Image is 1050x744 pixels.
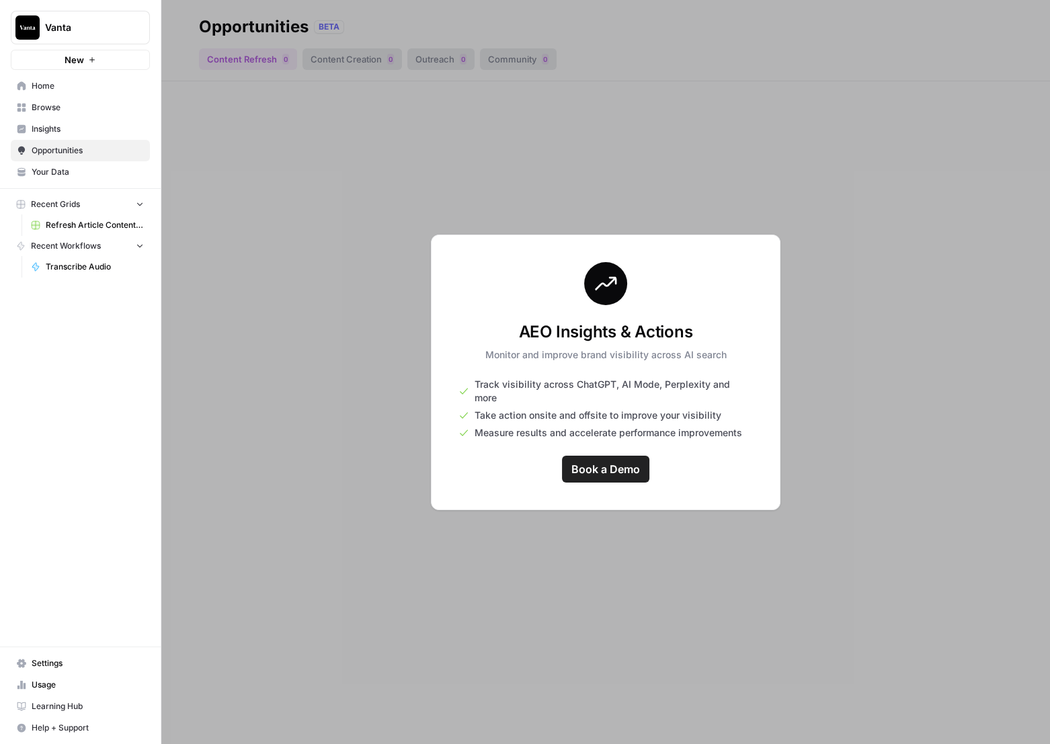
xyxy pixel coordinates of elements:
[32,722,144,734] span: Help + Support
[11,194,150,214] button: Recent Grids
[32,166,144,178] span: Your Data
[11,653,150,674] a: Settings
[32,144,144,157] span: Opportunities
[475,378,753,405] span: Track visibility across ChatGPT, AI Mode, Perplexity and more
[25,214,150,236] a: Refresh Article Content (+ Webinar Quotes)
[25,256,150,278] a: Transcribe Audio
[11,75,150,97] a: Home
[11,118,150,140] a: Insights
[11,674,150,696] a: Usage
[11,161,150,183] a: Your Data
[11,696,150,717] a: Learning Hub
[571,461,640,477] span: Book a Demo
[32,657,144,669] span: Settings
[11,97,150,118] a: Browse
[11,717,150,739] button: Help + Support
[32,80,144,92] span: Home
[485,348,727,362] p: Monitor and improve brand visibility across AI search
[65,53,84,67] span: New
[32,700,144,712] span: Learning Hub
[562,456,649,483] a: Book a Demo
[32,679,144,691] span: Usage
[11,11,150,44] button: Workspace: Vanta
[11,236,150,256] button: Recent Workflows
[15,15,40,40] img: Vanta Logo
[11,140,150,161] a: Opportunities
[485,321,727,343] h3: AEO Insights & Actions
[46,219,144,231] span: Refresh Article Content (+ Webinar Quotes)
[32,123,144,135] span: Insights
[31,198,80,210] span: Recent Grids
[31,240,101,252] span: Recent Workflows
[475,426,742,440] span: Measure results and accelerate performance improvements
[32,101,144,114] span: Browse
[11,50,150,70] button: New
[46,261,144,273] span: Transcribe Audio
[45,21,126,34] span: Vanta
[475,409,721,422] span: Take action onsite and offsite to improve your visibility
